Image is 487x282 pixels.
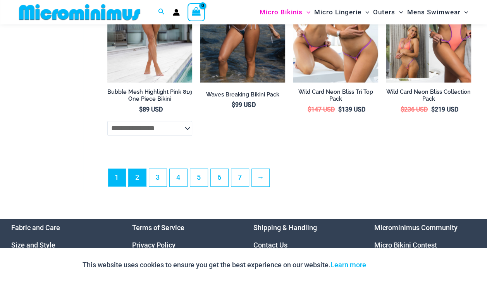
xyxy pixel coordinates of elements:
a: Bubble Mesh Highlight Pink 819 One Piece Bikini [107,88,193,106]
nav: Menu [253,219,355,271]
a: Page 7 [231,169,249,186]
a: Page 4 [170,169,187,186]
a: Microminimus Community [374,224,458,232]
a: Contact Us [253,241,287,249]
span: Micro Bikinis [260,2,303,22]
span: Menu Toggle [460,2,468,22]
aside: Footer Widget 2 [132,219,234,271]
button: Accept [372,256,405,274]
span: $ [431,106,435,113]
aside: Footer Widget 1 [11,219,113,271]
a: Wild Card Neon Bliss Tri Top Pack [293,88,378,106]
span: Micro Lingerie [314,2,361,22]
a: Search icon link [158,7,165,17]
a: Micro BikinisMenu ToggleMenu Toggle [258,2,312,22]
a: Waves Breaking Bikini Pack [200,91,285,101]
a: Fabric and Care [11,224,60,232]
h2: Wild Card Neon Bliss Tri Top Pack [293,88,378,103]
span: Outers [373,2,395,22]
bdi: 89 USD [139,106,162,113]
a: Micro LingerieMenu ToggleMenu Toggle [312,2,371,22]
nav: Menu [11,219,113,271]
span: $ [338,106,342,113]
a: → [252,169,269,186]
bdi: 99 USD [232,101,255,108]
span: $ [232,101,235,108]
span: $ [139,106,142,113]
a: Page 5 [190,169,208,186]
a: Page 6 [211,169,228,186]
span: Page 1 [108,169,126,186]
a: Terms of Service [132,224,184,232]
span: Menu Toggle [361,2,369,22]
img: MM SHOP LOGO FLAT [16,3,143,21]
h2: Waves Breaking Bikini Pack [200,91,285,98]
span: Menu Toggle [395,2,403,22]
nav: Site Navigation [256,1,472,23]
a: Learn more [330,261,366,269]
nav: Product Pagination [107,169,471,191]
bdi: 219 USD [431,106,458,113]
bdi: 236 USD [401,106,428,113]
a: Privacy Policy [132,241,176,249]
span: $ [308,106,311,113]
bdi: 139 USD [338,106,365,113]
aside: Footer Widget 3 [253,219,355,271]
nav: Menu [132,219,234,271]
a: Mens SwimwearMenu ToggleMenu Toggle [405,2,470,22]
p: This website uses cookies to ensure you get the best experience on our website. [83,259,366,271]
a: Shipping & Handling [253,224,317,232]
a: Account icon link [173,9,180,16]
a: Micro Bikini Contest [374,241,437,249]
a: Wild Card Neon Bliss Collection Pack [386,88,471,106]
span: Mens Swimwear [407,2,460,22]
bdi: 147 USD [308,106,335,113]
a: Page 3 [149,169,167,186]
a: Size and Style [11,241,55,249]
h2: Wild Card Neon Bliss Collection Pack [386,88,471,103]
aside: Footer Widget 4 [374,219,476,271]
a: View Shopping Cart, empty [188,3,205,21]
a: OutersMenu ToggleMenu Toggle [371,2,405,22]
a: Page 2 [129,169,146,186]
h2: Bubble Mesh Highlight Pink 819 One Piece Bikini [107,88,193,103]
span: Menu Toggle [303,2,310,22]
nav: Menu [374,219,476,271]
span: $ [401,106,404,113]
